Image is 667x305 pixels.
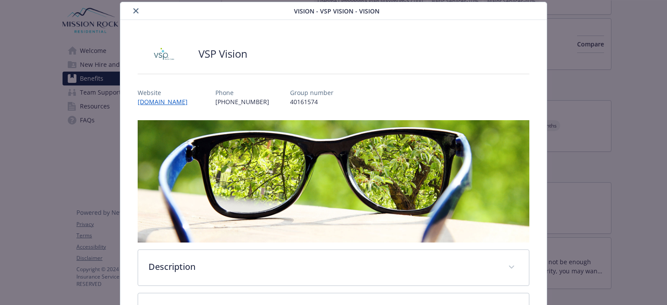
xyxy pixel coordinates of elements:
[290,88,333,97] p: Group number
[198,46,248,61] h2: VSP Vision
[215,88,269,97] p: Phone
[138,250,528,285] div: Description
[290,97,333,106] p: 40161574
[215,97,269,106] p: [PHONE_NUMBER]
[149,260,497,273] p: Description
[138,98,195,106] a: [DOMAIN_NAME]
[131,6,141,16] button: close
[294,7,380,16] span: Vision - VSP Vision - Vision
[138,120,529,243] img: banner
[138,88,195,97] p: Website
[138,41,190,67] img: Vision Service Plan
